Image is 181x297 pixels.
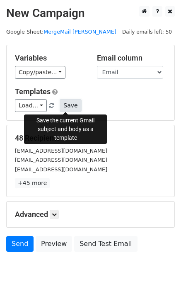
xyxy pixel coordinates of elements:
[15,157,107,163] small: [EMAIL_ADDRESS][DOMAIN_NAME]
[119,29,175,35] a: Daily emails left: 50
[140,257,181,297] iframe: Chat Widget
[24,114,107,144] div: Save the current Gmail subject and body as a template
[6,6,175,20] h2: New Campaign
[15,66,65,79] a: Copy/paste...
[74,236,137,252] a: Send Test Email
[6,29,116,35] small: Google Sheet:
[15,148,107,154] small: [EMAIL_ADDRESS][DOMAIN_NAME]
[15,166,107,173] small: [EMAIL_ADDRESS][DOMAIN_NAME]
[43,29,116,35] a: MergeMail [PERSON_NAME]
[60,99,81,112] button: Save
[15,178,50,188] a: +45 more
[119,27,175,37] span: Daily emails left: 50
[6,236,34,252] a: Send
[15,99,47,112] a: Load...
[36,236,72,252] a: Preview
[15,210,166,219] h5: Advanced
[15,54,84,63] h5: Variables
[97,54,167,63] h5: Email column
[15,87,51,96] a: Templates
[15,134,166,143] h5: 48 Recipients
